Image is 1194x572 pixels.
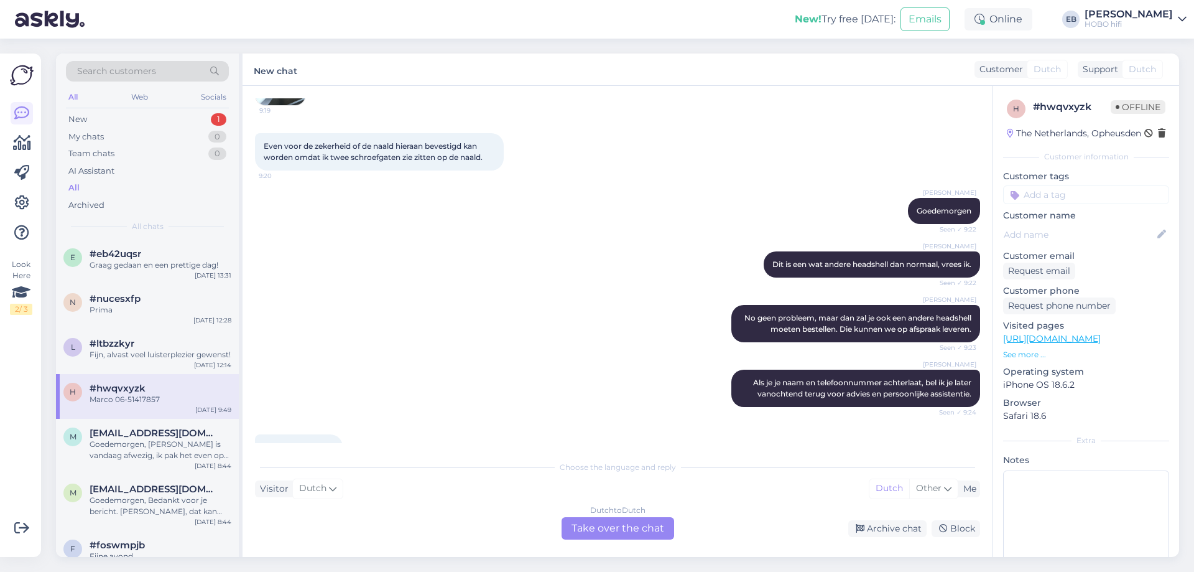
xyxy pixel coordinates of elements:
[1003,263,1075,279] div: Request email
[90,338,134,349] span: #ltbzzkyr
[194,360,231,370] div: [DATE] 12:14
[753,378,973,398] span: Als je je naam en telefoonnummer achterlaat, bel ik je later vanochtend terug voor advies en pers...
[1003,435,1169,446] div: Extra
[1085,9,1173,19] div: [PERSON_NAME]
[68,113,87,126] div: New
[10,304,32,315] div: 2 / 3
[1003,378,1169,391] p: iPhone OS 18.6.2
[923,295,976,304] span: [PERSON_NAME]
[90,349,231,360] div: Fijn, alvast veel luisterplezier gewenst!
[264,141,483,162] span: Even voor de zekerheid of de naald hieraan bevestigd kan worden omdat ik twee schroefgaten zie zi...
[211,113,226,126] div: 1
[1013,104,1019,113] span: h
[259,106,306,115] span: 9:19
[1003,170,1169,183] p: Customer tags
[974,63,1023,76] div: Customer
[70,253,75,262] span: e
[70,432,76,441] span: M
[66,89,80,105] div: All
[299,482,326,495] span: Dutch
[264,443,334,452] span: Marco 06-51417857
[900,7,950,31] button: Emails
[90,495,231,517] div: Goedemorgen, Bedankt voor je bericht. [PERSON_NAME], dat kan prima. Met vr. [PERSON_NAME] hifi
[70,488,76,497] span: M
[1003,410,1169,423] p: Safari 18.6
[195,405,231,415] div: [DATE] 9:49
[1062,11,1080,28] div: EB
[930,408,976,417] span: Seen ✓ 9:24
[932,520,980,537] div: Block
[1111,100,1165,114] span: Offline
[1003,333,1101,344] a: [URL][DOMAIN_NAME]
[71,342,75,352] span: l
[90,383,146,394] span: #hwqvxyzk
[848,520,927,537] div: Archive chat
[1003,319,1169,332] p: Visited pages
[1003,250,1169,263] p: Customer email
[744,313,973,334] span: No geen probleem, maar dan zal je ook een andere headshell moeten bestellen. Die kunnen we op afs...
[1007,127,1141,140] div: The Netherlands, Opheusden
[70,544,75,553] span: f
[1003,298,1116,314] div: Request phone number
[68,148,114,160] div: Team chats
[68,165,114,177] div: AI Assistant
[1003,349,1169,360] p: See more ...
[1003,454,1169,467] p: Notes
[930,225,976,234] span: Seen ✓ 9:22
[90,304,231,316] div: Prima
[195,271,231,280] div: [DATE] 13:31
[590,505,646,516] div: Dutch to Dutch
[1003,396,1169,410] p: Browser
[869,479,909,498] div: Dutch
[930,278,976,288] span: Seen ✓ 9:22
[1003,185,1169,204] input: Add a tag
[129,89,150,105] div: Web
[90,439,231,461] div: Goedemorgen, [PERSON_NAME] is vandaag afwezig, ik pak het even op en mail je straks terug. Met vr...
[70,298,76,307] span: n
[90,484,219,495] span: Marcovanderlaan@outlook.com
[917,206,971,215] span: Goedemorgen
[923,241,976,251] span: [PERSON_NAME]
[77,65,156,78] span: Search customers
[254,61,297,78] label: New chat
[90,260,231,271] div: Graag gedaan en een prettige dag!
[795,13,821,25] b: New!
[562,517,674,540] div: Take over the chat
[1003,151,1169,162] div: Customer information
[1003,209,1169,222] p: Customer name
[90,551,231,562] div: Fijne avond.
[1034,63,1061,76] span: Dutch
[68,182,80,194] div: All
[195,517,231,527] div: [DATE] 8:44
[132,221,164,232] span: All chats
[1003,365,1169,378] p: Operating system
[1078,63,1118,76] div: Support
[930,343,976,352] span: Seen ✓ 9:23
[90,293,141,304] span: #nucesxfp
[923,188,976,197] span: [PERSON_NAME]
[208,148,226,160] div: 0
[1003,284,1169,298] p: Customer phone
[255,482,289,495] div: Visitor
[772,260,971,269] span: Dit is een wat andere headshell dan normaal, vrees ik.
[923,360,976,369] span: [PERSON_NAME]
[10,63,34,87] img: Askly Logo
[68,131,104,143] div: My chats
[965,8,1032,30] div: Online
[916,482,942,494] span: Other
[70,387,76,396] span: h
[90,428,219,439] span: M.Nieuwpoort@upcmail.nl
[958,482,976,495] div: Me
[90,248,141,260] span: #eb42uqsr
[259,171,305,181] span: 9:20
[795,12,895,27] div: Try free [DATE]:
[195,461,231,471] div: [DATE] 8:44
[198,89,229,105] div: Socials
[1004,228,1155,241] input: Add name
[90,540,145,551] span: #foswmpjb
[90,394,231,405] div: Marco 06-51417857
[208,131,226,143] div: 0
[1033,100,1111,115] div: # hwqvxyzk
[10,259,32,315] div: Look Here
[1085,9,1187,29] a: [PERSON_NAME]HOBO hifi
